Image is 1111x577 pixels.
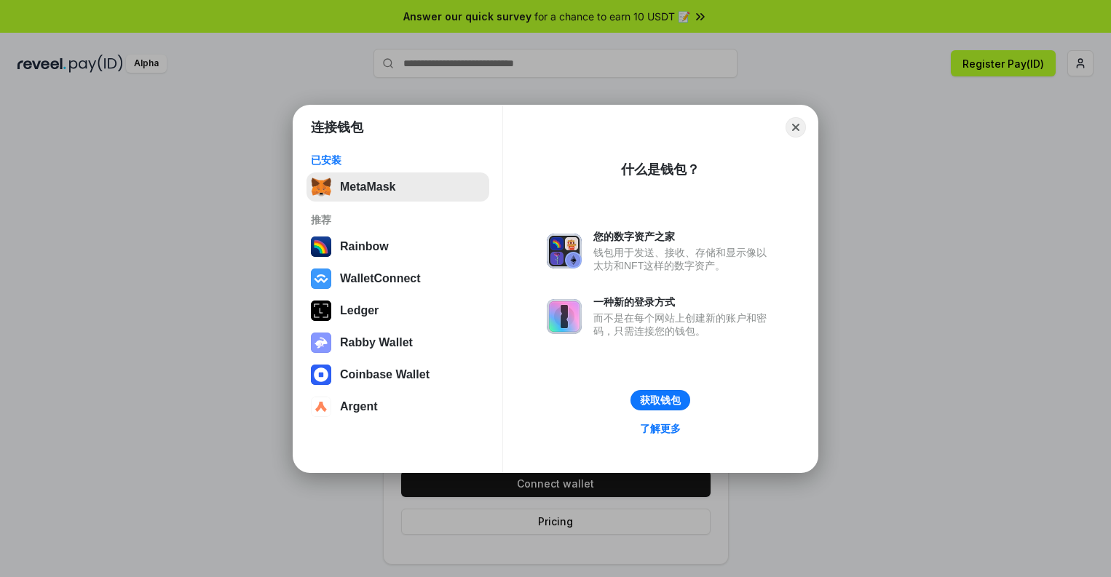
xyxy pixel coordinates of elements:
img: svg+xml,%3Csvg%20xmlns%3D%22http%3A%2F%2Fwww.w3.org%2F2000%2Fsvg%22%20fill%3D%22none%22%20viewBox... [311,333,331,353]
div: Coinbase Wallet [340,368,430,381]
button: Ledger [307,296,489,325]
div: Rabby Wallet [340,336,413,349]
img: svg+xml,%3Csvg%20width%3D%22120%22%20height%3D%22120%22%20viewBox%3D%220%200%20120%20120%22%20fil... [311,236,331,257]
button: Rainbow [307,232,489,261]
img: svg+xml,%3Csvg%20width%3D%2228%22%20height%3D%2228%22%20viewBox%3D%220%200%2028%2028%22%20fill%3D... [311,365,331,385]
img: svg+xml,%3Csvg%20width%3D%2228%22%20height%3D%2228%22%20viewBox%3D%220%200%2028%2028%22%20fill%3D... [311,397,331,417]
img: svg+xml,%3Csvg%20xmlns%3D%22http%3A%2F%2Fwww.w3.org%2F2000%2Fsvg%22%20fill%3D%22none%22%20viewBox... [547,299,582,334]
div: 获取钱包 [640,394,681,407]
div: 您的数字资产之家 [593,230,774,243]
button: MetaMask [307,172,489,202]
div: 什么是钱包？ [621,161,700,178]
button: WalletConnect [307,264,489,293]
button: Argent [307,392,489,421]
div: Ledger [340,304,379,317]
a: 了解更多 [631,419,689,438]
div: 一种新的登录方式 [593,295,774,309]
div: 钱包用于发送、接收、存储和显示像以太坊和NFT这样的数字资产。 [593,246,774,272]
button: 获取钱包 [630,390,690,410]
button: Close [786,117,806,138]
button: Rabby Wallet [307,328,489,357]
div: 了解更多 [640,422,681,435]
img: svg+xml,%3Csvg%20xmlns%3D%22http%3A%2F%2Fwww.w3.org%2F2000%2Fsvg%22%20fill%3D%22none%22%20viewBox... [547,234,582,268]
div: 已安装 [311,154,485,167]
div: WalletConnect [340,272,421,285]
div: 推荐 [311,213,485,226]
div: MetaMask [340,180,395,194]
h1: 连接钱包 [311,119,363,136]
img: svg+xml,%3Csvg%20xmlns%3D%22http%3A%2F%2Fwww.w3.org%2F2000%2Fsvg%22%20width%3D%2228%22%20height%3... [311,301,331,321]
div: Argent [340,400,378,413]
div: Rainbow [340,240,389,253]
div: 而不是在每个网站上创建新的账户和密码，只需连接您的钱包。 [593,311,774,338]
img: svg+xml,%3Csvg%20fill%3D%22none%22%20height%3D%2233%22%20viewBox%3D%220%200%2035%2033%22%20width%... [311,177,331,197]
button: Coinbase Wallet [307,360,489,389]
img: svg+xml,%3Csvg%20width%3D%2228%22%20height%3D%2228%22%20viewBox%3D%220%200%2028%2028%22%20fill%3D... [311,268,331,289]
